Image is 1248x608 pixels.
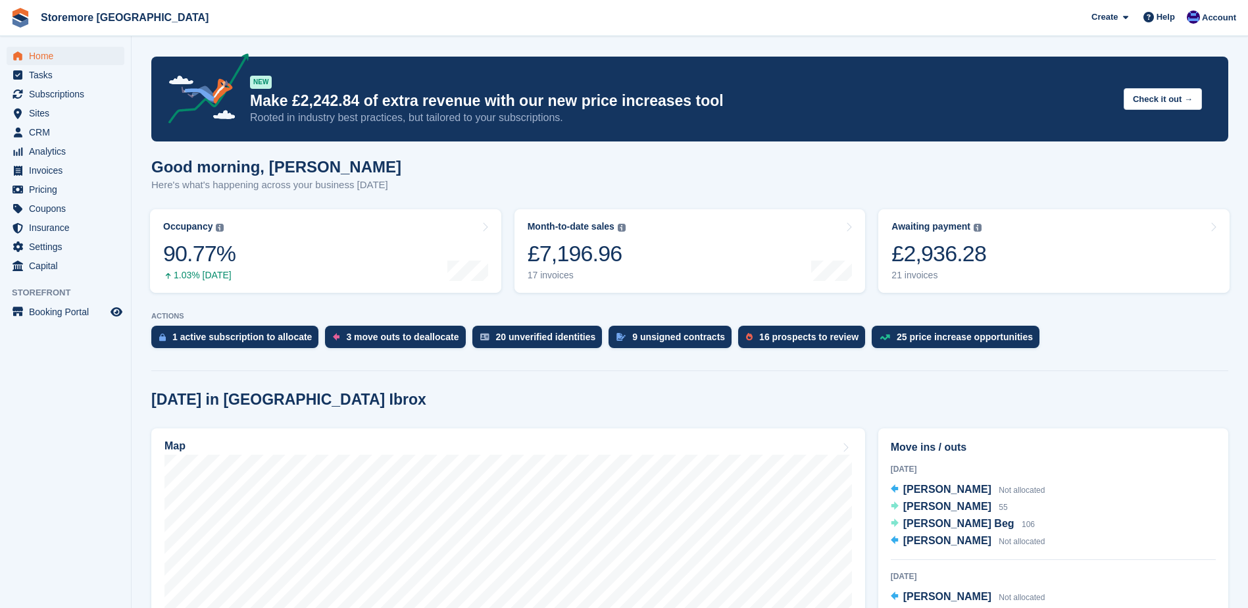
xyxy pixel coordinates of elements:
[7,180,124,199] a: menu
[903,535,991,546] span: [PERSON_NAME]
[216,224,224,232] img: icon-info-grey-7440780725fd019a000dd9b08b2336e03edf1995a4989e88bcd33f0948082b44.svg
[7,142,124,161] a: menu
[151,391,426,409] h2: [DATE] in [GEOGRAPHIC_DATA] Ibrox
[29,104,108,122] span: Sites
[151,326,325,355] a: 1 active subscription to allocate
[163,270,236,281] div: 1.03% [DATE]
[7,303,124,321] a: menu
[29,180,108,199] span: Pricing
[12,286,131,299] span: Storefront
[999,503,1007,512] span: 55
[7,257,124,275] a: menu
[891,570,1216,582] div: [DATE]
[878,209,1230,293] a: Awaiting payment £2,936.28 21 invoices
[333,333,339,341] img: move_outs_to_deallocate_icon-f764333ba52eb49d3ac5e1228854f67142a1ed5810a6f6cc68b1a99e826820c5.svg
[616,333,626,341] img: contract_signature_icon-13c848040528278c33f63329250d36e43548de30e8caae1d1a13099fd9432cc5.svg
[891,221,970,232] div: Awaiting payment
[151,312,1228,320] p: ACTIONS
[109,304,124,320] a: Preview store
[163,240,236,267] div: 90.77%
[164,440,186,452] h2: Map
[472,326,609,355] a: 20 unverified identities
[891,240,986,267] div: £2,936.28
[609,326,738,355] a: 9 unsigned contracts
[903,484,991,495] span: [PERSON_NAME]
[618,224,626,232] img: icon-info-grey-7440780725fd019a000dd9b08b2336e03edf1995a4989e88bcd33f0948082b44.svg
[891,533,1045,550] a: [PERSON_NAME] Not allocated
[7,199,124,218] a: menu
[346,332,459,342] div: 3 move outs to deallocate
[1187,11,1200,24] img: Angela
[7,66,124,84] a: menu
[746,333,753,341] img: prospect-51fa495bee0391a8d652442698ab0144808aea92771e9ea1ae160a38d050c398.svg
[759,332,859,342] div: 16 prospects to review
[151,178,401,193] p: Here's what's happening across your business [DATE]
[891,589,1045,606] a: [PERSON_NAME] Not allocated
[7,85,124,103] a: menu
[7,218,124,237] a: menu
[880,334,890,340] img: price_increase_opportunities-93ffe204e8149a01c8c9dc8f82e8f89637d9d84a8eef4429ea346261dce0b2c0.svg
[7,104,124,122] a: menu
[11,8,30,28] img: stora-icon-8386f47178a22dfd0bd8f6a31ec36ba5ce8667c1dd55bd0f319d3a0aa187defe.svg
[1022,520,1035,529] span: 106
[528,221,614,232] div: Month-to-date sales
[325,326,472,355] a: 3 move outs to deallocate
[999,593,1045,602] span: Not allocated
[480,333,489,341] img: verify_identity-adf6edd0f0f0b5bbfe63781bf79b02c33cf7c696d77639b501bdc392416b5a36.svg
[496,332,596,342] div: 20 unverified identities
[891,440,1216,455] h2: Move ins / outs
[891,463,1216,475] div: [DATE]
[250,91,1113,111] p: Make £2,242.84 of extra revenue with our new price increases tool
[999,486,1045,495] span: Not allocated
[157,53,249,128] img: price-adjustments-announcement-icon-8257ccfd72463d97f412b2fc003d46551f7dbcb40ab6d574587a9cd5c0d94...
[29,218,108,237] span: Insurance
[29,85,108,103] span: Subscriptions
[29,257,108,275] span: Capital
[7,161,124,180] a: menu
[29,66,108,84] span: Tasks
[163,221,212,232] div: Occupancy
[999,537,1045,546] span: Not allocated
[29,161,108,180] span: Invoices
[1157,11,1175,24] span: Help
[903,501,991,512] span: [PERSON_NAME]
[891,499,1008,516] a: [PERSON_NAME] 55
[891,270,986,281] div: 21 invoices
[29,303,108,321] span: Booking Portal
[7,47,124,65] a: menu
[903,591,991,602] span: [PERSON_NAME]
[974,224,982,232] img: icon-info-grey-7440780725fd019a000dd9b08b2336e03edf1995a4989e88bcd33f0948082b44.svg
[7,123,124,141] a: menu
[1091,11,1118,24] span: Create
[150,209,501,293] a: Occupancy 90.77% 1.03% [DATE]
[29,123,108,141] span: CRM
[29,47,108,65] span: Home
[29,142,108,161] span: Analytics
[36,7,214,28] a: Storemore [GEOGRAPHIC_DATA]
[151,158,401,176] h1: Good morning, [PERSON_NAME]
[872,326,1046,355] a: 25 price increase opportunities
[903,518,1014,529] span: [PERSON_NAME] Beg
[29,238,108,256] span: Settings
[1202,11,1236,24] span: Account
[29,199,108,218] span: Coupons
[528,270,626,281] div: 17 invoices
[250,111,1113,125] p: Rooted in industry best practices, but tailored to your subscriptions.
[632,332,725,342] div: 9 unsigned contracts
[172,332,312,342] div: 1 active subscription to allocate
[738,326,872,355] a: 16 prospects to review
[159,333,166,342] img: active_subscription_to_allocate_icon-d502201f5373d7db506a760aba3b589e785aa758c864c3986d89f69b8ff3...
[250,76,272,89] div: NEW
[528,240,626,267] div: £7,196.96
[1124,88,1202,110] button: Check it out →
[891,516,1035,533] a: [PERSON_NAME] Beg 106
[897,332,1033,342] div: 25 price increase opportunities
[7,238,124,256] a: menu
[514,209,866,293] a: Month-to-date sales £7,196.96 17 invoices
[891,482,1045,499] a: [PERSON_NAME] Not allocated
